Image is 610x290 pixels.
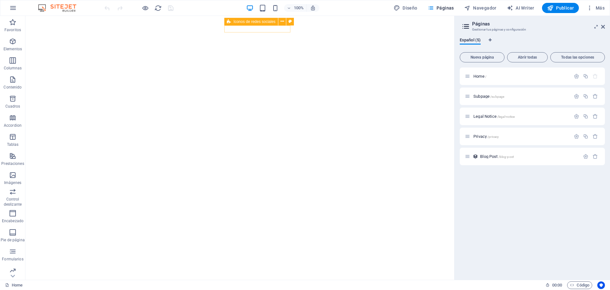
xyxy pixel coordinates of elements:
span: Abrir todas [510,55,545,59]
div: Duplicar [583,74,588,79]
p: Columnas [4,66,22,71]
span: Páginas [428,5,454,11]
div: Duplicar [583,114,588,119]
div: Eliminar [593,94,598,99]
span: Haz clic para abrir la página [473,114,515,119]
div: Configuración [574,94,579,99]
h6: Tiempo de la sesión [546,281,562,289]
span: Haz clic para abrir la página [473,134,499,139]
img: Editor Logo [37,4,84,12]
div: Configuración [574,114,579,119]
div: Duplicar [583,134,588,139]
p: Encabezado [2,218,24,223]
p: Favoritos [4,27,21,32]
button: AI Writer [504,3,537,13]
div: Eliminar [593,114,598,119]
span: Iconos de redes sociales [234,20,275,24]
span: Haz clic para abrir la página [480,154,514,159]
button: Diseño [391,3,420,13]
div: Configuración [574,134,579,139]
p: Accordion [4,123,22,128]
button: Abrir todas [507,52,548,62]
div: Configuración [583,154,588,159]
p: Prestaciones [1,161,24,166]
a: Haz clic para cancelar la selección y doble clic para abrir páginas [5,281,23,289]
span: : [557,283,558,287]
button: reload [154,4,162,12]
span: Nueva página [463,55,502,59]
div: Legal Notice/legal-notice [471,114,571,118]
span: Diseño [394,5,417,11]
p: Contenido [3,85,22,90]
div: Configuración [574,74,579,79]
span: Español (5) [460,36,481,45]
span: Subpage [473,94,504,99]
button: Navegador [462,3,499,13]
button: 100% [284,4,307,12]
div: Blog Post/blog-post [478,154,580,159]
p: Imágenes [4,180,21,185]
span: AI Writer [507,5,534,11]
span: Todas las opciones [553,55,602,59]
span: /blog-post [498,155,514,159]
div: Diseño (Ctrl+Alt+Y) [391,3,420,13]
span: / [485,75,486,78]
span: Código [570,281,589,289]
button: Usercentrics [597,281,605,289]
button: Nueva página [460,52,505,62]
div: Duplicar [583,94,588,99]
div: Este diseño se usa como una plantilla para todos los elementos (como por ejemplo un post de un bl... [473,154,478,159]
h2: Páginas [472,21,605,27]
button: Código [567,281,592,289]
button: Publicar [542,3,579,13]
div: Eliminar [593,134,598,139]
button: Haz clic para salir del modo de previsualización y seguir editando [141,4,149,12]
i: Volver a cargar página [154,4,162,12]
p: Formularios [2,257,23,262]
h6: 100% [294,4,304,12]
p: Cuadros [5,104,20,109]
p: Tablas [7,142,19,147]
i: Al redimensionar, ajustar el nivel de zoom automáticamente para ajustarse al dispositivo elegido. [310,5,316,11]
p: Elementos [3,46,22,52]
div: La página principal no puede eliminarse [593,74,598,79]
h3: Gestionar tus páginas y configuración [472,27,592,32]
span: 00 00 [552,281,562,289]
span: /privacy [487,135,499,138]
span: Navegador [464,5,497,11]
span: /legal-notice [497,115,515,118]
p: Pie de página [1,237,24,243]
button: Todas las opciones [550,52,605,62]
div: Pestañas de idiomas [460,38,605,50]
span: Home [473,74,486,79]
button: Más [584,3,607,13]
span: Más [586,5,605,11]
div: Eliminar [593,154,598,159]
span: Publicar [547,5,574,11]
div: Home/ [471,74,571,78]
div: Privacy/privacy [471,134,571,138]
div: Subpage/subpage [471,94,571,98]
button: Páginas [425,3,457,13]
span: /subpage [490,95,504,98]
